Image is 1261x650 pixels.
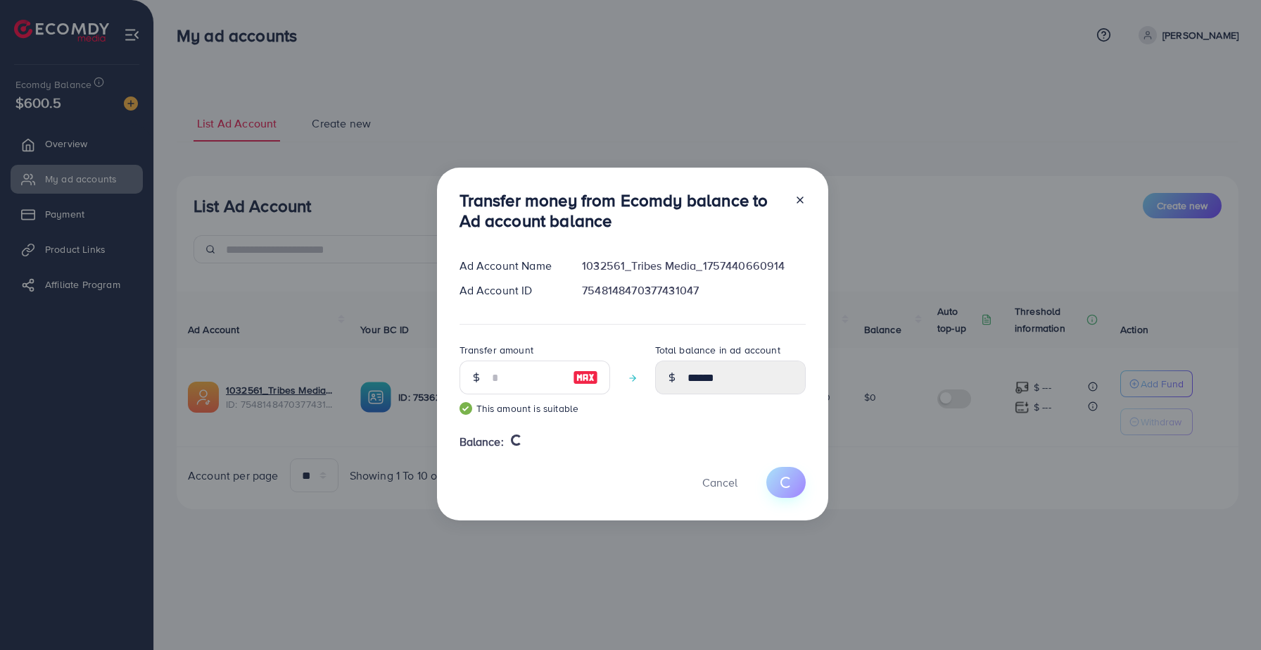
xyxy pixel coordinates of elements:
div: 7548148470377431047 [571,282,816,299]
small: This amount is suitable [460,401,610,415]
span: Balance: [460,434,504,450]
label: Transfer amount [460,343,533,357]
h3: Transfer money from Ecomdy balance to Ad account balance [460,190,783,231]
img: image [573,369,598,386]
label: Total balance in ad account [655,343,780,357]
button: Cancel [685,467,755,497]
span: Cancel [702,475,737,490]
div: Ad Account ID [448,282,571,299]
div: 1032561_Tribes Media_1757440660914 [571,258,816,274]
iframe: Chat [1201,587,1250,639]
img: guide [460,402,472,415]
div: Ad Account Name [448,258,571,274]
